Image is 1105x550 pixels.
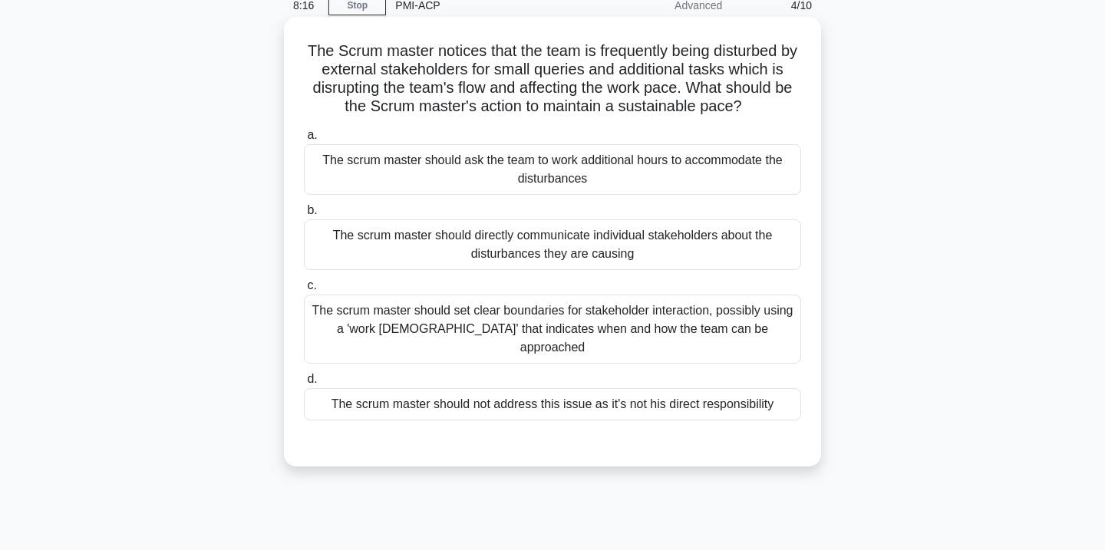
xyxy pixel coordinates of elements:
span: b. [307,203,317,216]
div: The scrum master should set clear boundaries for stakeholder interaction, possibly using a 'work ... [304,295,801,364]
span: a. [307,128,317,141]
span: c. [307,278,316,291]
h5: The Scrum master notices that the team is frequently being disturbed by external stakeholders for... [302,41,803,117]
div: The scrum master should directly communicate individual stakeholders about the disturbances they ... [304,219,801,270]
div: The scrum master should not address this issue as it's not his direct responsibility [304,388,801,420]
span: d. [307,372,317,385]
div: The scrum master should ask the team to work additional hours to accommodate the disturbances [304,144,801,195]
